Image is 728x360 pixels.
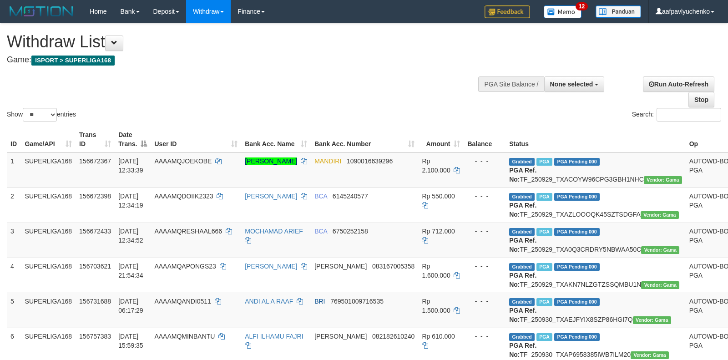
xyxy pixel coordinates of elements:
[23,108,57,122] select: Showentries
[576,2,588,10] span: 12
[506,127,685,152] th: Status
[422,157,450,174] span: Rp 2.100.000
[154,228,222,235] span: AAAAMQRESHAAL666
[118,157,143,174] span: [DATE] 12:33:39
[596,5,641,18] img: panduan.png
[241,127,311,152] th: Bank Acc. Name: activate to sort column ascending
[641,211,679,219] span: Vendor URL: https://trx31.1velocity.biz
[536,333,552,341] span: Marked by aafsoumeymey
[245,157,297,165] a: [PERSON_NAME]
[422,333,455,340] span: Rp 610.000
[506,223,685,258] td: TF_250929_TXA0Q3CRDRY5NBWAA50C
[536,263,552,271] span: Marked by aafchhiseyha
[464,127,506,152] th: Balance
[467,297,502,306] div: - - -
[79,228,111,235] span: 156672433
[154,298,211,305] span: AAAAMQANDI0511
[154,333,215,340] span: AAAAMQMINBANTU
[347,157,393,165] span: Copy 1090016639296 to clipboard
[554,298,600,306] span: PGA Pending
[506,293,685,328] td: TF_250930_TXAEJFYIX8SZP86HGI7Q
[79,193,111,200] span: 156672398
[245,298,293,305] a: ANDI AL A RAAF
[506,258,685,293] td: TF_250929_TXAKN7NLZGTZSSQMBU1N
[506,188,685,223] td: TF_250929_TXAZLOOOQK45SZTSDGFA
[314,193,327,200] span: BCA
[118,333,143,349] span: [DATE] 15:59:35
[372,263,415,270] span: Copy 083167005358 to clipboard
[544,5,582,18] img: Button%20Memo.svg
[314,228,327,235] span: BCA
[554,158,600,166] span: PGA Pending
[422,228,455,235] span: Rp 712.000
[79,157,111,165] span: 156672367
[245,228,303,235] a: MOCHAMAD ARIEF
[314,157,341,165] span: MANDIRI
[311,127,418,152] th: Bank Acc. Number: activate to sort column ascending
[7,188,21,223] td: 2
[154,263,216,270] span: AAAAMQAPONGS23
[509,333,535,341] span: Grabbed
[509,158,535,166] span: Grabbed
[478,76,544,92] div: PGA Site Balance /
[633,316,671,324] span: Vendor URL: https://trx31.1velocity.biz
[509,298,535,306] span: Grabbed
[422,298,450,314] span: Rp 1.500.000
[7,5,76,18] img: MOTION_logo.png
[7,56,476,65] h4: Game:
[7,33,476,51] h1: Withdraw List
[333,228,368,235] span: Copy 6750252158 to clipboard
[333,193,368,200] span: Copy 6145240577 to clipboard
[7,293,21,328] td: 5
[314,263,367,270] span: [PERSON_NAME]
[536,298,552,306] span: Marked by aafromsomean
[151,127,241,152] th: User ID: activate to sort column ascending
[314,333,367,340] span: [PERSON_NAME]
[21,188,76,223] td: SUPERLIGA168
[31,56,115,66] span: ISPORT > SUPERLIGA168
[372,333,415,340] span: Copy 082182610240 to clipboard
[7,127,21,152] th: ID
[245,333,303,340] a: ALFI ILHAMU FAJRI
[509,167,536,183] b: PGA Ref. No:
[657,108,721,122] input: Search:
[118,228,143,244] span: [DATE] 12:34:52
[688,92,714,107] a: Stop
[554,228,600,236] span: PGA Pending
[7,108,76,122] label: Show entries
[21,152,76,188] td: SUPERLIGA168
[21,127,76,152] th: Game/API: activate to sort column ascending
[632,108,721,122] label: Search:
[467,227,502,236] div: - - -
[418,127,464,152] th: Amount: activate to sort column ascending
[641,281,679,289] span: Vendor URL: https://trx31.1velocity.biz
[467,192,502,201] div: - - -
[509,202,536,218] b: PGA Ref. No:
[509,228,535,236] span: Grabbed
[422,263,450,279] span: Rp 1.600.000
[7,223,21,258] td: 3
[536,228,552,236] span: Marked by aafsoycanthlai
[330,298,384,305] span: Copy 769501009716535 to clipboard
[536,193,552,201] span: Marked by aafsoycanthlai
[467,262,502,271] div: - - -
[643,76,714,92] a: Run Auto-Refresh
[245,263,297,270] a: [PERSON_NAME]
[422,193,455,200] span: Rp 550.000
[509,272,536,288] b: PGA Ref. No:
[509,193,535,201] span: Grabbed
[7,152,21,188] td: 1
[21,293,76,328] td: SUPERLIGA168
[21,223,76,258] td: SUPERLIGA168
[7,258,21,293] td: 4
[509,307,536,323] b: PGA Ref. No:
[554,333,600,341] span: PGA Pending
[554,193,600,201] span: PGA Pending
[154,193,213,200] span: AAAAMQDOIIK2323
[115,127,151,152] th: Date Trans.: activate to sort column descending
[509,263,535,271] span: Grabbed
[76,127,115,152] th: Trans ID: activate to sort column ascending
[79,333,111,340] span: 156757383
[154,157,212,165] span: AAAAMQJOEKOBE
[79,263,111,270] span: 156703621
